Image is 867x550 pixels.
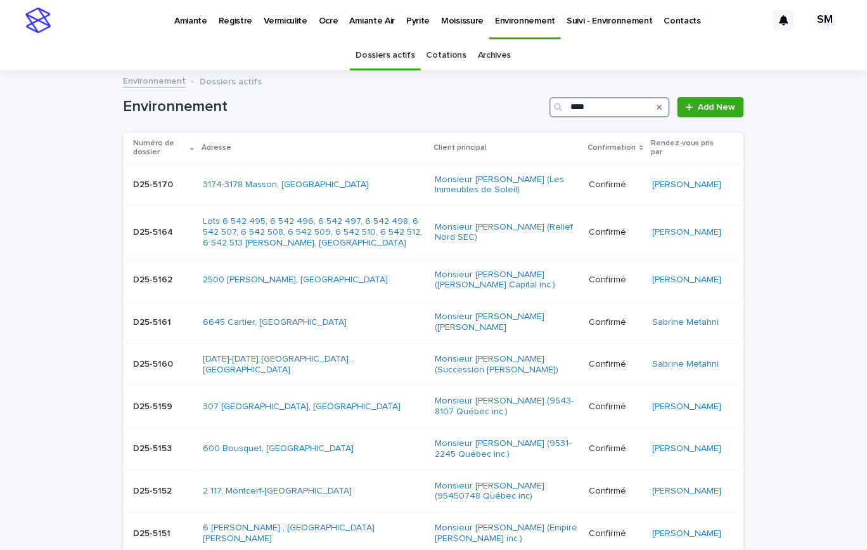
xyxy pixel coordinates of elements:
[435,481,579,502] a: Monsieur [PERSON_NAME] (95450748 Québec inc)
[588,141,636,155] p: Confirmation
[123,98,544,116] h1: Environnement
[589,402,642,412] p: Confirmé
[123,386,744,428] tr: D25-5159D25-5159 307 [GEOGRAPHIC_DATA], [GEOGRAPHIC_DATA] Monsieur [PERSON_NAME] (9543-8107 Québe...
[589,359,642,370] p: Confirmé
[652,275,721,285] a: [PERSON_NAME]
[133,399,175,412] p: D25-5159
[200,74,262,88] p: Dossiers actifs
[123,259,744,301] tr: D25-5162D25-5162 2500 [PERSON_NAME], [GEOGRAPHIC_DATA] Monsieur [PERSON_NAME] ([PERSON_NAME] Capi...
[203,317,347,328] a: 6645 Cartier, [GEOGRAPHIC_DATA]
[123,343,744,386] tr: D25-5160D25-5160 [DATE]-[DATE] [GEOGRAPHIC_DATA] , [GEOGRAPHIC_DATA] Monsieur [PERSON_NAME] (Succ...
[203,275,388,285] a: 2500 [PERSON_NAME], [GEOGRAPHIC_DATA]
[652,443,721,454] a: [PERSON_NAME]
[203,216,425,248] a: Lots 6 542 495, 6 542 496, 6 542 497, 6 542 498, 6 542 507, 6 542 508, 6 542 509, 6 542 510, 6 54...
[25,8,51,33] img: stacker-logo-s-only.png
[549,97,670,117] input: Search
[589,275,642,285] p: Confirmé
[435,396,579,417] a: Monsieur [PERSON_NAME] (9543-8107 Québec inc.)
[203,180,369,190] a: 3174-3178 Masson, [GEOGRAPHIC_DATA]
[589,180,642,190] p: Confirmé
[589,443,642,454] p: Confirmé
[589,317,642,328] p: Confirmé
[203,402,401,412] a: 307 [GEOGRAPHIC_DATA], [GEOGRAPHIC_DATA]
[202,141,231,155] p: Adresse
[435,523,579,544] a: Monsieur [PERSON_NAME] (Empire [PERSON_NAME] inc.)
[652,402,721,412] a: [PERSON_NAME]
[203,523,425,544] a: 6 [PERSON_NAME] , [GEOGRAPHIC_DATA][PERSON_NAME]
[652,528,721,539] a: [PERSON_NAME]
[133,272,175,285] p: D25-5162
[356,41,414,70] a: Dossiers actifs
[433,141,487,155] p: Client principal
[133,177,176,190] p: D25-5170
[133,483,174,497] p: D25-5152
[435,222,579,244] a: Monsieur [PERSON_NAME] (Relief Nord SEC)
[652,359,719,370] a: Sabrine Metahni
[133,136,187,160] p: Numéro de dossier
[133,441,174,454] p: D25-5153
[589,227,642,238] p: Confirmé
[652,317,719,328] a: Sabrine Metahni
[698,103,736,112] span: Add New
[123,164,744,206] tr: D25-5170D25-5170 3174-3178 Masson, [GEOGRAPHIC_DATA] Monsieur [PERSON_NAME] (Les Immeubles de Sol...
[435,354,579,376] a: Monsieur [PERSON_NAME] (Succession [PERSON_NAME])
[133,357,176,370] p: D25-5160
[133,315,174,328] p: D25-5161
[478,41,511,70] a: Archives
[589,486,642,497] p: Confirmé
[815,10,835,30] div: SM
[435,270,579,291] a: Monsieur [PERSON_NAME] ([PERSON_NAME] Capital inc.)
[435,438,579,460] a: Monsieur [PERSON_NAME] (9531-2245 Québec inc.)
[203,486,352,497] a: 2 117, Montcerf-[GEOGRAPHIC_DATA]
[123,73,186,88] a: Environnement
[652,227,721,238] a: [PERSON_NAME]
[203,354,425,376] a: [DATE]-[DATE] [GEOGRAPHIC_DATA] , [GEOGRAPHIC_DATA]
[427,41,466,70] a: Cotations
[435,311,579,333] a: Monsieur [PERSON_NAME] ([PERSON_NAME]
[203,443,354,454] a: 600 Bousquet, [GEOGRAPHIC_DATA]
[652,486,721,497] a: [PERSON_NAME]
[435,174,579,196] a: Monsieur [PERSON_NAME] (Les Immeubles de Soleil)
[589,528,642,539] p: Confirmé
[651,136,724,160] p: Rendez-vous pris par
[123,301,744,344] tr: D25-5161D25-5161 6645 Cartier, [GEOGRAPHIC_DATA] Monsieur [PERSON_NAME] ([PERSON_NAME] ConfirméSa...
[123,428,744,470] tr: D25-5153D25-5153 600 Bousquet, [GEOGRAPHIC_DATA] Monsieur [PERSON_NAME] (9531-2245 Québec inc.) C...
[123,206,744,259] tr: D25-5164D25-5164 Lots 6 542 495, 6 542 496, 6 542 497, 6 542 498, 6 542 507, 6 542 508, 6 542 509...
[652,180,721,190] a: [PERSON_NAME]
[678,97,744,117] a: Add New
[133,526,173,539] p: D25-5151
[123,470,744,513] tr: D25-5152D25-5152 2 117, Montcerf-[GEOGRAPHIC_DATA] Monsieur [PERSON_NAME] (95450748 Québec inc) C...
[133,225,176,238] p: D25-5164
